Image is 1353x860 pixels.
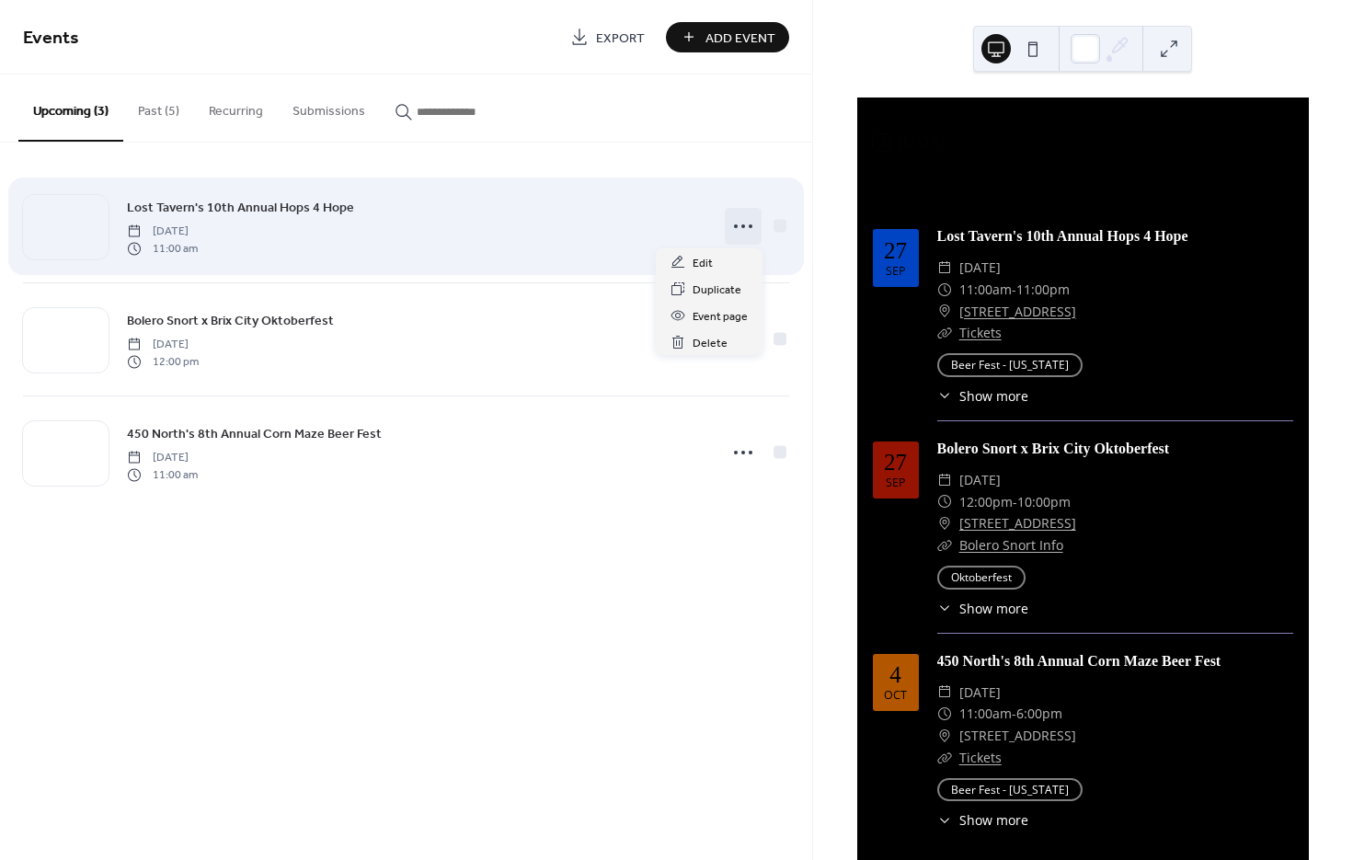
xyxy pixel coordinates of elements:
[884,451,907,474] div: 27
[959,682,1001,704] span: [DATE]
[937,599,952,618] div: ​
[959,301,1076,323] a: [STREET_ADDRESS]
[127,450,198,466] span: [DATE]
[666,22,789,52] button: Add Event
[937,322,952,344] div: ​
[959,491,1013,513] span: 12:00pm
[884,690,907,702] div: Oct
[886,266,906,278] div: Sep
[937,386,1028,406] button: ​Show more
[886,477,906,489] div: Sep
[123,75,194,140] button: Past (5)
[1012,279,1016,301] span: -
[1013,491,1017,513] span: -
[959,324,1002,341] a: Tickets
[959,469,1001,491] span: [DATE]
[959,749,1002,766] a: Tickets
[278,75,380,140] button: Submissions
[127,466,198,483] span: 11:00 am
[127,425,382,444] span: 450 North's 8th Annual Corn Maze Beer Fest
[937,725,952,747] div: ​
[127,197,354,218] a: Lost Tavern's 10th Annual Hops 4 Hope
[693,254,713,273] span: Edit
[1016,703,1062,725] span: 6:00pm
[693,307,748,327] span: Event page
[1016,279,1070,301] span: 11:00pm
[937,747,952,769] div: ​
[937,512,952,534] div: ​
[889,663,901,686] div: 4
[1017,491,1071,513] span: 10:00pm
[959,810,1028,830] span: Show more
[194,75,278,140] button: Recurring
[127,310,334,331] a: Bolero Snort x Brix City Oktoberfest
[937,810,952,830] div: ​
[937,279,952,301] div: ​
[937,810,1028,830] button: ​Show more
[884,239,907,262] div: 27
[959,257,1001,279] span: [DATE]
[693,334,728,353] span: Delete
[937,491,952,513] div: ​
[937,257,952,279] div: ​
[18,75,123,142] button: Upcoming (3)
[127,312,334,331] span: Bolero Snort x Brix City Oktoberfest
[959,386,1028,406] span: Show more
[959,703,1012,725] span: 11:00am
[1143,137,1241,148] span: America/New_York
[937,386,952,406] div: ​
[705,29,775,48] span: Add Event
[693,281,741,300] span: Duplicate
[959,725,1076,747] span: [STREET_ADDRESS]
[127,423,382,444] a: 450 North's 8th Annual Corn Maze Beer Fest
[1012,703,1016,725] span: -
[937,441,1170,456] a: Bolero Snort x Brix City Oktoberfest
[959,536,1063,554] a: Bolero Snort Info
[937,599,1028,618] button: ​Show more
[937,534,952,556] div: ​
[959,512,1076,534] a: [STREET_ADDRESS]
[937,653,1221,669] a: 450 North's 8th Annual Corn Maze Beer Fest
[596,29,645,48] span: Export
[937,682,952,704] div: ​
[937,228,1188,244] a: Lost Tavern's 10th Annual Hops 4 Hope
[556,22,659,52] a: Export
[127,224,198,240] span: [DATE]
[959,279,1012,301] span: 11:00am
[937,703,952,725] div: ​
[858,98,1308,120] div: Upcoming events
[127,337,199,353] span: [DATE]
[959,599,1028,618] span: Show more
[127,353,199,370] span: 12:00 pm
[127,240,198,257] span: 11:00 am
[23,20,79,56] span: Events
[937,301,952,323] div: ​
[127,199,354,218] span: Lost Tavern's 10th Annual Hops 4 Hope
[937,469,952,491] div: ​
